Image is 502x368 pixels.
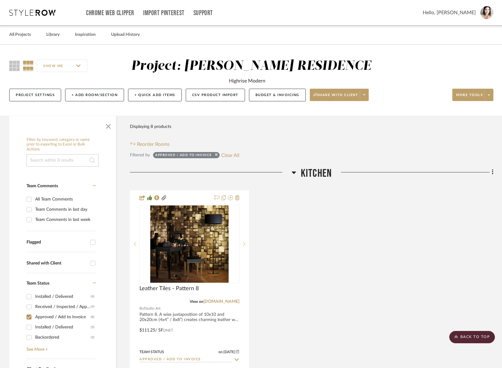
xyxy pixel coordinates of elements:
div: (5) [91,322,94,332]
span: Team Status [27,281,49,286]
div: Backordered [35,332,91,342]
div: (9) [91,292,94,302]
div: (8) [91,312,94,322]
button: + Quick Add Items [128,89,182,101]
div: Team Comments in last day [35,205,94,214]
button: Reorder Rooms [130,141,170,148]
a: See More + [25,342,96,352]
div: Team Comments in last week [35,215,94,225]
img: avatar [480,6,493,19]
span: on [218,350,223,354]
span: More tools [456,93,483,102]
div: Team Status [139,349,164,355]
div: Shared with Client [27,261,87,266]
button: + Add Room/Section [65,89,124,101]
span: By [139,306,144,311]
div: (3) [91,332,94,342]
span: View on [190,300,203,303]
div: Filtered by [130,152,150,159]
div: Received / Inspected / Approved [35,302,91,312]
span: Team Comments [27,184,58,188]
span: Reorder Rooms [137,141,170,148]
a: Import Pinterest [143,11,185,16]
span: Leather Tiles - Pattern 8 [139,285,199,292]
a: Upload History [111,31,140,39]
div: (9) [91,302,94,312]
a: Support [193,11,213,16]
a: [DOMAIN_NAME] [203,299,239,304]
button: CSV Product Import [186,89,245,101]
a: Chrome Web Clipper [86,11,134,16]
button: More tools [452,89,493,101]
div: 0 [140,205,239,283]
div: All Team Comments [35,194,94,204]
div: Installed / Delivered [35,322,91,332]
div: Flagged [27,240,87,245]
div: Approved / Add to Invoice [35,312,91,322]
span: Studio Art [144,306,160,311]
input: Search within 8 results [27,154,99,167]
a: Library [46,31,60,39]
h6: Filter by keyword, category or name prior to exporting to Excel or Bulk Actions [27,137,99,152]
button: Clear All [221,151,239,159]
scroll-to-top-button: BACK TO TOP [449,331,495,343]
button: Close [102,119,114,131]
span: Share with client [313,93,359,102]
div: Approved / Add to Invoice [155,153,212,159]
span: Kitchen [301,167,332,180]
div: Highrise Modern [229,77,265,85]
span: [DATE] [223,350,236,354]
a: All Projects [9,31,31,39]
div: Installed / Delivered [35,292,91,302]
button: Budget & Invoicing [249,89,306,101]
button: Project Settings [9,89,61,101]
button: Share with client [310,89,369,101]
img: Leather Tiles - Pattern 8 [150,205,229,283]
a: Inspiration [75,31,96,39]
div: Displaying 8 products [130,121,171,133]
span: Hello, [PERSON_NAME] [423,9,476,16]
input: Type to Search… [139,357,232,363]
div: Project: [PERSON_NAME] RESIDENCE [131,60,371,73]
